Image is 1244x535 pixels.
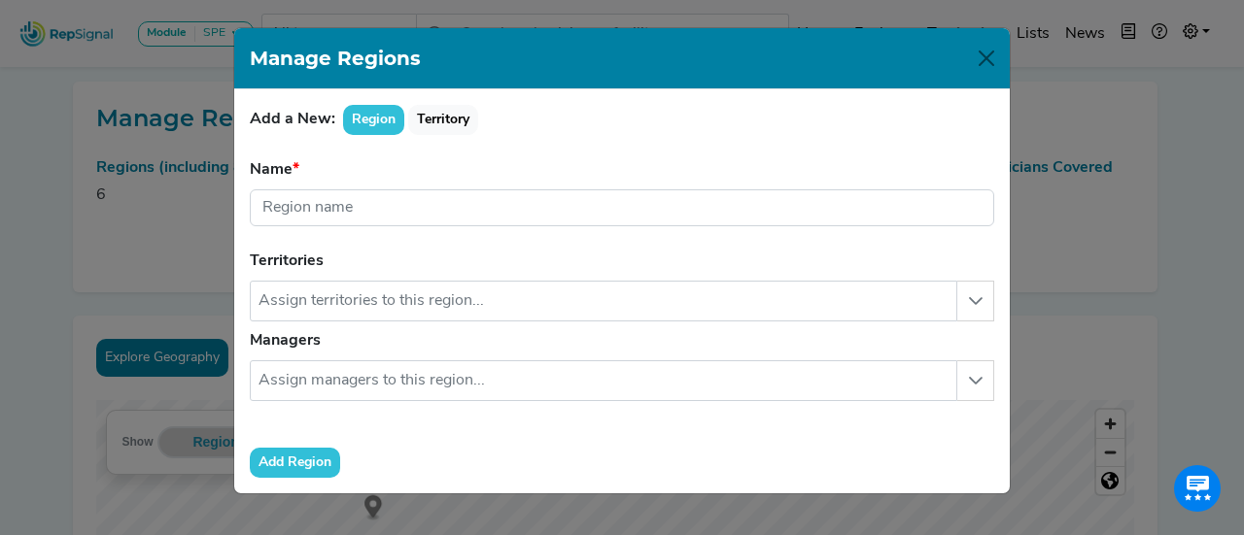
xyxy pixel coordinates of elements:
button: Territory [408,105,478,135]
button: Close [971,43,1002,74]
label: Add a New: [250,108,335,131]
input: Region name [250,189,994,226]
input: Assign territories to this region... [250,281,957,321]
h1: Manage Regions [250,44,421,73]
label: Name [250,158,299,182]
button: Region [343,105,404,135]
label: Managers [250,329,321,352]
input: Assign managers to this region... [250,360,957,401]
label: Territories [250,250,324,273]
button: Add Region [250,448,340,478]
